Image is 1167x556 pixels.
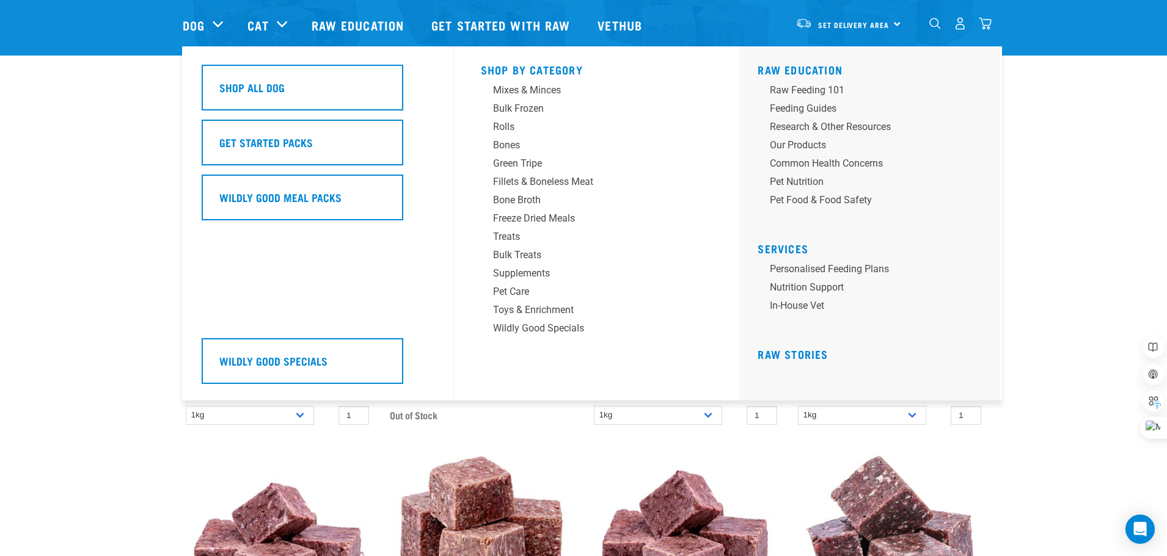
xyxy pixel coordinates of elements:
[770,120,960,134] div: Research & Other Resources
[481,101,713,120] a: Bulk Frozen
[493,193,684,208] div: Bone Broth
[219,79,285,95] h5: Shop All Dog
[247,16,268,34] a: Cat
[770,156,960,171] div: Common Health Concerns
[481,63,713,73] h5: Shop By Category
[493,284,684,299] div: Pet Care
[481,229,713,248] a: Treats
[493,303,684,317] div: Toys & Enrichment
[481,83,713,101] a: Mixes & Minces
[796,18,812,29] img: van-moving.png
[770,175,960,189] div: Pet Nutrition
[183,16,205,34] a: Dog
[758,242,990,252] h5: Services
[493,266,684,281] div: Supplements
[493,83,684,98] div: Mixes & Minces
[481,211,713,229] a: Freeze Dried Meals
[493,120,684,134] div: Rolls
[481,138,713,156] a: Bones
[758,138,990,156] a: Our Products
[219,134,313,150] h5: Get Started Packs
[338,406,369,425] input: 1
[758,156,990,175] a: Common Health Concerns
[481,193,713,211] a: Bone Broth
[747,406,777,425] input: 1
[758,262,990,280] a: Personalised Feeding Plans
[818,23,889,27] span: Set Delivery Area
[493,248,684,262] div: Bulk Treats
[954,17,967,30] img: user.png
[585,1,657,49] a: Vethub
[493,321,684,336] div: Wildly Good Specials
[202,175,434,229] a: Wildly Good Meal Packs
[758,67,843,73] a: Raw Education
[481,321,713,339] a: Wildly Good Specials
[481,120,713,138] a: Rolls
[770,83,960,98] div: Raw Feeding 101
[758,298,990,317] a: In-house vet
[493,229,684,244] div: Treats
[481,175,713,193] a: Fillets & Boneless Meat
[219,353,327,369] h5: Wildly Good Specials
[202,65,434,120] a: Shop All Dog
[758,193,990,211] a: Pet Food & Food Safety
[758,120,990,138] a: Research & Other Resources
[770,101,960,116] div: Feeding Guides
[929,18,941,29] img: home-icon-1@2x.png
[481,248,713,266] a: Bulk Treats
[299,1,419,49] a: Raw Education
[770,138,960,153] div: Our Products
[758,175,990,193] a: Pet Nutrition
[493,175,684,189] div: Fillets & Boneless Meat
[758,101,990,120] a: Feeding Guides
[390,406,437,424] span: Out of Stock
[758,351,828,357] a: Raw Stories
[979,17,992,30] img: home-icon@2x.png
[219,189,342,205] h5: Wildly Good Meal Packs
[758,83,990,101] a: Raw Feeding 101
[202,120,434,175] a: Get Started Packs
[493,138,684,153] div: Bones
[493,101,684,116] div: Bulk Frozen
[419,1,585,49] a: Get started with Raw
[481,284,713,303] a: Pet Care
[202,338,434,393] a: Wildly Good Specials
[493,211,684,226] div: Freeze Dried Meals
[493,156,684,171] div: Green Tripe
[1125,514,1155,544] div: Open Intercom Messenger
[758,280,990,298] a: Nutrition Support
[481,156,713,175] a: Green Tripe
[481,266,713,284] a: Supplements
[951,406,981,425] input: 1
[770,193,960,208] div: Pet Food & Food Safety
[481,303,713,321] a: Toys & Enrichment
